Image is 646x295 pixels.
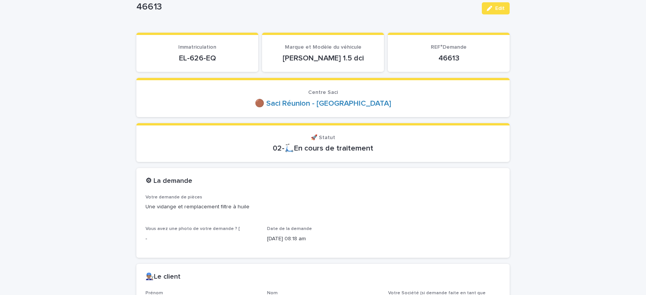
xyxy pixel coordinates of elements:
span: Centre Saci [308,90,338,95]
p: 46613 [136,2,476,13]
span: 🚀 Statut [311,135,335,140]
span: REF°Demande [431,44,467,50]
span: Vous avez une photo de votre demande ? [ [146,227,240,231]
p: - [146,235,258,243]
p: [DATE] 08:18 am [267,235,379,243]
span: Marque et Modèle du véhicule [285,44,361,50]
h2: ⚙ La demande [146,177,192,186]
p: [PERSON_NAME] 1.5 dci [271,54,375,63]
p: 02-🛴En cours de traitement [146,144,500,153]
p: EL-626-EQ [146,54,249,63]
button: Edit [482,2,510,14]
p: 46613 [397,54,500,63]
span: Immatriculation [178,44,216,50]
h2: 👨🏽‍🔧Le client [146,273,181,281]
span: Votre demande de pièces [146,195,202,200]
span: Edit [495,6,505,11]
a: 🟤 Saci Réunion - [GEOGRAPHIC_DATA] [255,99,391,108]
p: Une vidange et remplacement filtre à huile [146,203,500,211]
span: Date de la demande [267,227,312,231]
